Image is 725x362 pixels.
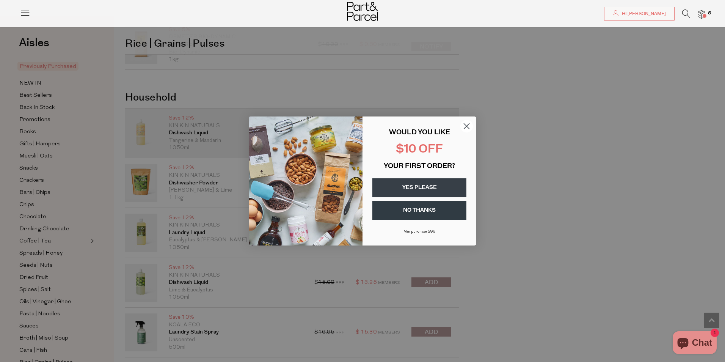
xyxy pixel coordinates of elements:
[249,116,362,246] img: 43fba0fb-7538-40bc-babb-ffb1a4d097bc.jpeg
[384,163,455,170] span: YOUR FIRST ORDER?
[372,178,466,197] button: YES PLEASE
[604,7,675,20] a: Hi [PERSON_NAME]
[403,230,436,234] span: Min purchase $99
[706,10,713,17] span: 5
[698,10,705,18] a: 5
[389,129,450,136] span: WOULD YOU LIKE
[347,2,378,21] img: Part&Parcel
[372,201,466,220] button: NO THANKS
[396,144,443,156] span: $10 OFF
[460,120,473,133] button: Close dialog
[670,331,719,356] inbox-online-store-chat: Shopify online store chat
[620,11,666,17] span: Hi [PERSON_NAME]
